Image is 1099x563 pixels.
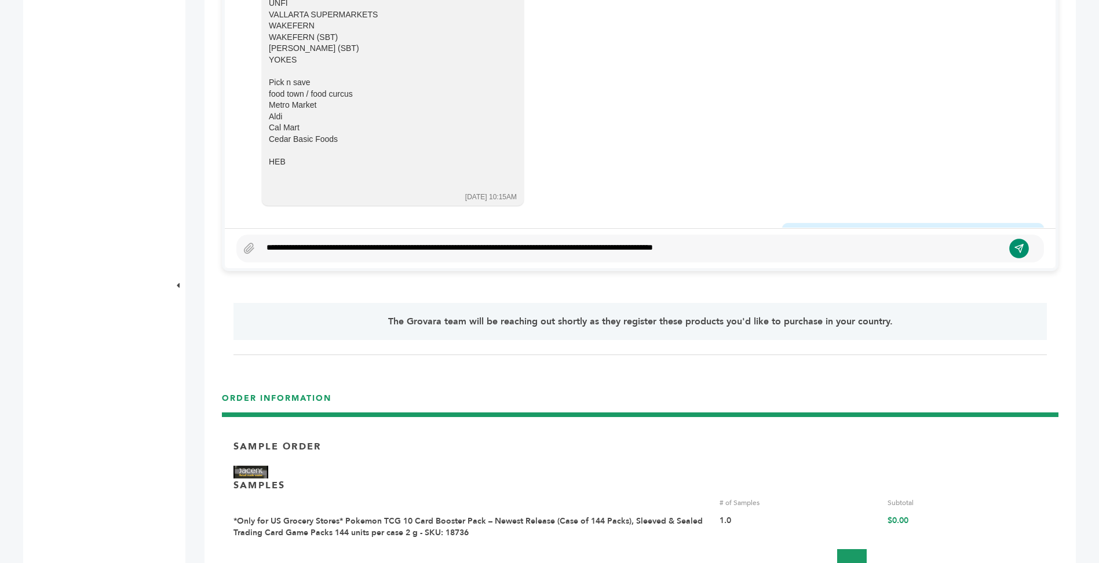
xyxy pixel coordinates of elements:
div: WAKEFERN (SBT) [269,32,501,43]
div: # of Samples [720,498,879,508]
h3: ORDER INFORMATION [222,393,1058,413]
div: VALLARTA SUPERMARKETS [269,9,501,21]
div: Aldi [269,111,501,123]
div: Metro Market [269,100,501,111]
p: Sample Order [233,440,321,453]
div: Subtotal [888,498,1047,508]
p: The Grovara team will be reaching out shortly as they register these products you'd like to purch... [266,315,1014,328]
div: [DATE] 10:15AM [465,192,517,202]
img: Brand Name [233,466,268,478]
div: Cedar Basic Foods HEB [269,134,501,168]
p: SAMPLES [233,479,285,492]
div: YOKES Pick n save [269,54,501,89]
div: 1.0 [720,516,879,538]
div: WAKEFERN [269,20,501,32]
a: *Only for US Grocery Stores* Pokemon TCG 10 Card Booster Pack – Newest Release (Case of 144 Packs... [233,516,703,538]
div: food town / food curcus [269,89,501,100]
div: [PERSON_NAME] (SBT) [269,43,501,54]
div: Cal Mart [269,122,501,134]
div: $0.00 [888,516,1047,538]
